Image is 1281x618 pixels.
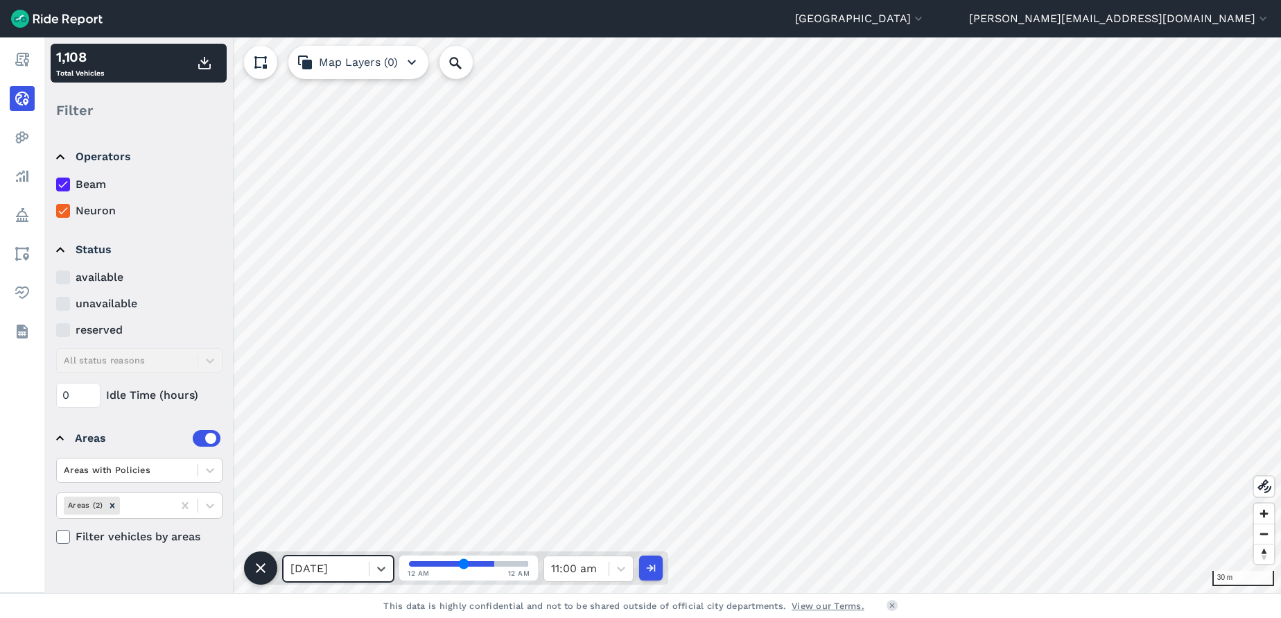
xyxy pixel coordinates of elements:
div: Total Vehicles [56,46,104,80]
a: View our Terms. [792,599,864,612]
span: 12 AM [408,568,430,578]
div: Idle Time (hours) [56,383,223,408]
button: [PERSON_NAME][EMAIL_ADDRESS][DOMAIN_NAME] [969,10,1270,27]
label: Beam [56,176,223,193]
canvas: Map [44,37,1281,593]
div: Filter [51,89,227,132]
input: Search Location or Vehicles [439,46,495,79]
label: Filter vehicles by areas [56,529,223,545]
label: Neuron [56,203,223,219]
label: available [56,269,223,286]
div: Areas (2) [64,497,105,514]
a: Datasets [10,319,35,344]
label: reserved [56,322,223,338]
a: Realtime [10,86,35,111]
a: Policy [10,203,35,228]
a: Report [10,47,35,72]
button: [GEOGRAPHIC_DATA] [795,10,925,27]
a: Areas [10,241,35,266]
div: 1,108 [56,46,104,67]
summary: Status [56,230,220,269]
a: Health [10,280,35,305]
div: Remove Areas (2) [105,497,120,514]
summary: Areas [56,419,220,458]
div: 30 m [1212,571,1274,586]
button: Reset bearing to north [1254,544,1274,564]
span: 12 AM [508,568,530,578]
img: Ride Report [11,10,103,28]
div: Areas [75,430,220,447]
a: Analyze [10,164,35,189]
label: unavailable [56,295,223,312]
button: Map Layers (0) [288,46,428,79]
button: Zoom in [1254,504,1274,524]
a: Heatmaps [10,125,35,150]
button: Zoom out [1254,524,1274,544]
summary: Operators [56,137,220,176]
